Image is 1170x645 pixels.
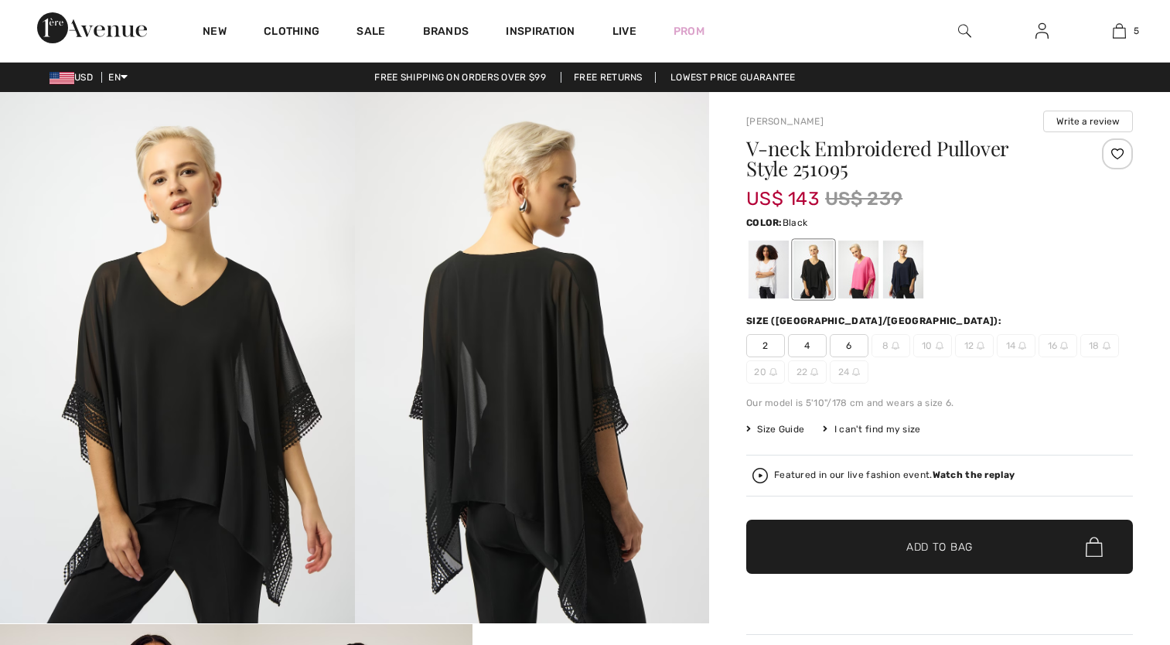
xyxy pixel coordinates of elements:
[936,342,943,350] img: ring-m.svg
[838,241,878,299] div: Bubble gum
[746,138,1069,179] h1: V-neck Embroidered Pullover Style 251095
[264,25,319,41] a: Clothing
[906,539,973,555] span: Add to Bag
[793,241,834,299] div: Black
[37,12,147,43] img: 1ère Avenue
[997,334,1035,357] span: 14
[883,241,923,299] div: Midnight Blue
[933,469,1015,480] strong: Watch the replay
[810,368,818,376] img: ring-m.svg
[506,25,575,41] span: Inspiration
[746,422,804,436] span: Size Guide
[977,342,984,350] img: ring-m.svg
[830,360,868,384] span: 24
[355,92,710,623] img: V-Neck Embroidered Pullover Style 251095. 2
[1043,111,1133,132] button: Write a review
[752,468,768,483] img: Watch the replay
[1081,22,1157,40] a: 5
[203,25,227,41] a: New
[612,23,636,39] a: Live
[356,25,385,41] a: Sale
[749,241,789,299] div: Vanilla
[746,334,785,357] span: 2
[1113,22,1126,40] img: My Bag
[872,334,910,357] span: 8
[892,342,899,350] img: ring-m.svg
[746,520,1133,574] button: Add to Bag
[852,368,860,376] img: ring-m.svg
[746,314,1005,328] div: Size ([GEOGRAPHIC_DATA]/[GEOGRAPHIC_DATA]):
[1039,334,1077,357] span: 16
[658,72,808,83] a: Lowest Price Guarantee
[1086,537,1103,557] img: Bag.svg
[1018,342,1026,350] img: ring-m.svg
[788,334,827,357] span: 4
[674,23,704,39] a: Prom
[362,72,558,83] a: Free shipping on orders over $99
[746,217,783,228] span: Color:
[1023,22,1061,41] a: Sign In
[913,334,952,357] span: 10
[769,368,777,376] img: ring-m.svg
[423,25,469,41] a: Brands
[830,334,868,357] span: 6
[49,72,74,84] img: US Dollar
[783,217,808,228] span: Black
[561,72,656,83] a: Free Returns
[825,185,902,213] span: US$ 239
[955,334,994,357] span: 12
[788,360,827,384] span: 22
[1035,22,1049,40] img: My Info
[1134,24,1139,38] span: 5
[1080,334,1119,357] span: 18
[746,396,1133,410] div: Our model is 5'10"/178 cm and wears a size 6.
[746,116,824,127] a: [PERSON_NAME]
[958,22,971,40] img: search the website
[49,72,99,83] span: USD
[1103,342,1110,350] img: ring-m.svg
[746,172,819,210] span: US$ 143
[823,422,920,436] div: I can't find my size
[108,72,128,83] span: EN
[746,360,785,384] span: 20
[1060,342,1068,350] img: ring-m.svg
[774,470,1015,480] div: Featured in our live fashion event.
